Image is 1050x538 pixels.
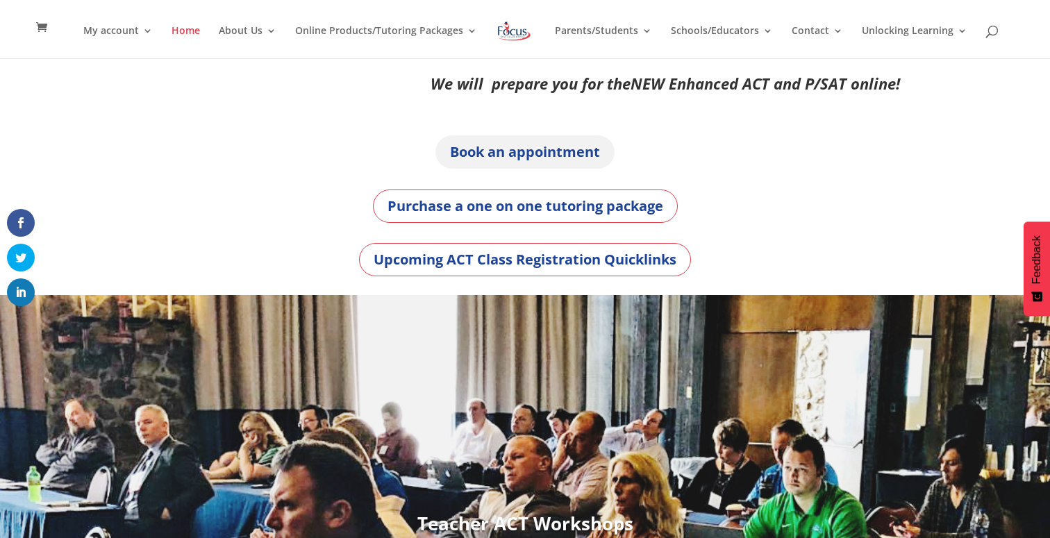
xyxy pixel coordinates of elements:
[631,73,900,94] em: NEW Enhanced ACT and P/SAT online!
[373,190,678,223] a: Purchase a one on one tutoring package
[555,26,652,58] a: Parents/Students
[359,243,691,276] a: Upcoming ACT Class Registration Quicklinks
[792,26,843,58] a: Contact
[1031,235,1043,284] span: Feedback
[671,26,773,58] a: Schools/Educators
[83,26,153,58] a: My account
[417,511,633,536] strong: Teacher ACT Workshops
[1024,221,1050,316] button: Feedback - Show survey
[431,73,631,94] em: We will prepare you for the
[295,26,477,58] a: Online Products/Tutoring Packages
[862,26,967,58] a: Unlocking Learning
[496,19,532,44] img: Focus on Learning
[219,26,276,58] a: About Us
[172,26,200,58] a: Home
[435,135,615,169] a: Book an appointment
